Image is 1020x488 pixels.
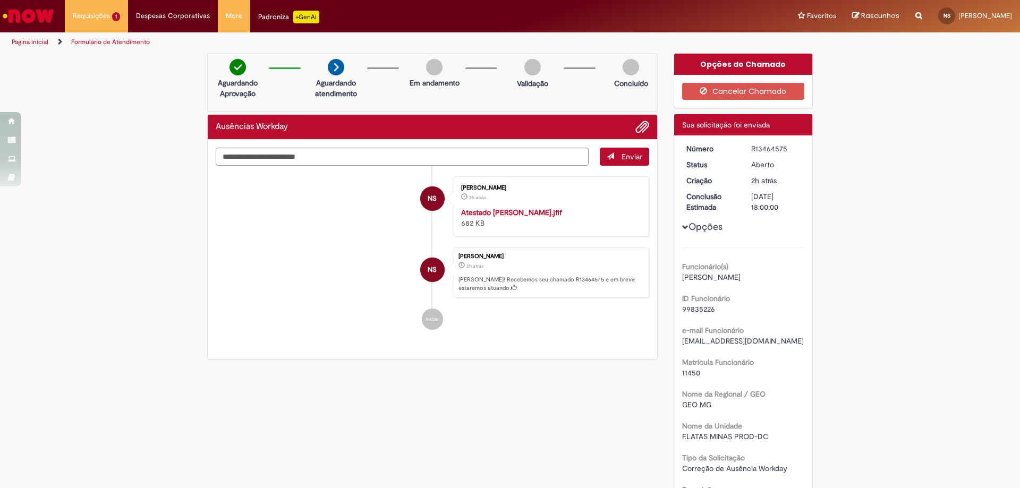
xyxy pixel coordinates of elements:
[678,143,744,154] dt: Número
[751,191,801,212] div: [DATE] 18:00:00
[466,263,483,269] span: 2h atrás
[517,78,548,89] p: Validação
[682,294,730,303] b: ID Funcionário
[1,5,56,27] img: ServiceNow
[678,175,744,186] dt: Criação
[678,191,744,212] dt: Conclusão Estimada
[136,11,210,21] span: Despesas Corporativas
[682,262,728,271] b: Funcionário(s)
[216,247,649,298] li: Natália Souza Da Silva
[216,166,649,341] ul: Histórico de tíquete
[751,159,801,170] div: Aberto
[428,257,437,282] span: NS
[461,185,638,191] div: [PERSON_NAME]
[751,176,777,185] time: 30/08/2025 08:09:54
[112,12,120,21] span: 1
[420,258,445,282] div: Natália Souza Da Silva
[682,464,787,473] span: Correção de Ausência Workday
[751,175,801,186] div: 30/08/2025 08:09:54
[674,54,813,75] div: Opções do Chamado
[943,12,950,19] span: NS
[524,59,541,75] img: img-circle-grey.png
[258,11,319,23] div: Padroniza
[310,78,362,99] p: Aguardando atendimento
[635,120,649,134] button: Adicionar anexos
[328,59,344,75] img: arrow-next.png
[682,400,711,409] span: GEO MG
[682,453,745,463] b: Tipo da Solicitação
[623,59,639,75] img: img-circle-grey.png
[229,59,246,75] img: check-circle-green.png
[682,304,715,314] span: 99835226
[12,38,48,46] a: Página inicial
[682,120,770,130] span: Sua solicitação foi enviada
[428,186,437,211] span: NS
[614,78,648,89] p: Concluído
[682,421,742,431] b: Nome da Unidade
[751,143,801,154] div: R13464575
[461,207,638,228] div: 682 KB
[600,148,649,166] button: Enviar
[469,194,486,201] time: 30/08/2025 08:08:51
[682,357,754,367] b: Matrícula Funcionário
[8,32,672,52] ul: Trilhas de página
[469,194,486,201] span: 2h atrás
[682,83,805,100] button: Cancelar Chamado
[678,159,744,170] dt: Status
[73,11,110,21] span: Requisições
[426,59,443,75] img: img-circle-grey.png
[216,122,288,132] h2: Ausências Workday Histórico de tíquete
[226,11,242,21] span: More
[216,148,589,166] textarea: Digite sua mensagem aqui...
[682,326,744,335] b: e-mail Funcionário
[852,11,899,21] a: Rascunhos
[807,11,836,21] span: Favoritos
[410,78,460,88] p: Em andamento
[682,336,804,346] span: [EMAIL_ADDRESS][DOMAIN_NAME]
[682,389,766,399] b: Nome da Regional / GEO
[958,11,1012,20] span: [PERSON_NAME]
[212,78,263,99] p: Aguardando Aprovação
[466,263,483,269] time: 30/08/2025 08:09:54
[861,11,899,21] span: Rascunhos
[71,38,150,46] a: Formulário de Atendimento
[682,272,741,282] span: [PERSON_NAME]
[458,253,643,260] div: [PERSON_NAME]
[682,368,700,378] span: 11450
[293,11,319,23] p: +GenAi
[622,152,642,161] span: Enviar
[420,186,445,211] div: Natália Souza Da Silva
[751,176,777,185] span: 2h atrás
[682,432,768,441] span: F.LATAS MINAS PROD-DC
[461,208,562,217] a: Atestado [PERSON_NAME].jfif
[458,276,643,292] p: [PERSON_NAME]! Recebemos seu chamado R13464575 e em breve estaremos atuando.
